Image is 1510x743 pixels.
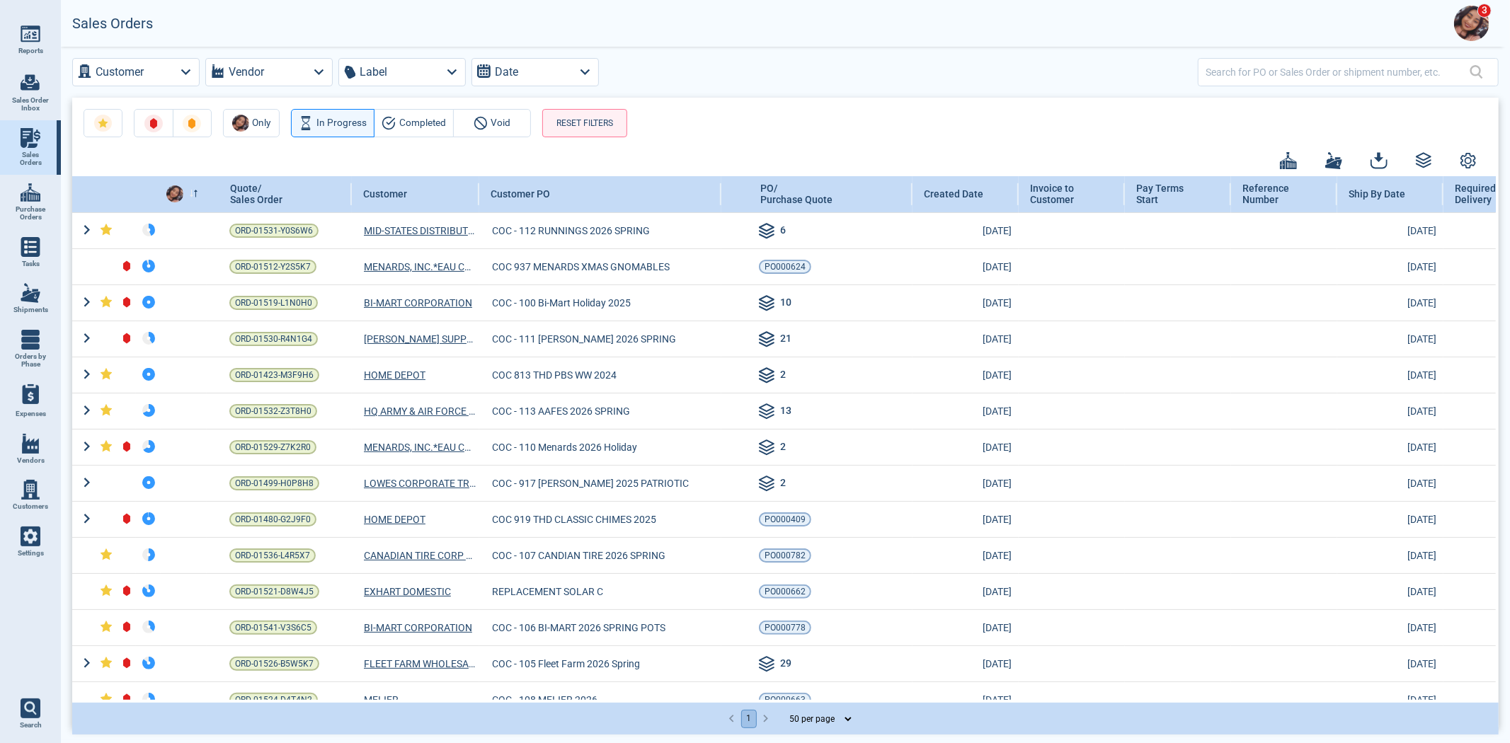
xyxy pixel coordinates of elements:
[1337,284,1443,321] td: [DATE]
[1337,429,1443,465] td: [DATE]
[20,721,42,730] span: Search
[1337,645,1443,681] td: [DATE]
[913,429,1019,465] td: [DATE]
[492,584,603,599] span: REPLACEMENT SOLAR C
[765,584,806,599] span: PO000662
[235,260,311,274] span: ORD-01512-Y2S5K7
[759,621,811,635] a: PO000778
[166,185,183,202] img: Avatar
[492,476,689,490] span: COC - 917 [PERSON_NAME] 2025 PATRIOTIC
[291,109,374,137] button: In Progress
[229,584,319,599] a: ORD-01521-D8W4J5
[17,456,45,465] span: Vendors
[1337,212,1443,248] td: [DATE]
[1477,4,1492,18] span: 3
[765,548,806,563] span: PO000782
[22,260,40,268] span: Tasks
[235,548,310,563] span: ORD-01536-L4R5X7
[229,296,318,310] a: ORD-01519-L1N0H0
[492,296,631,310] span: COC - 100 Bi-Mart Holiday 2025
[1030,183,1099,206] span: Invoice to Customer
[1349,188,1405,200] span: Ship By Date
[235,332,312,346] span: ORD-01530-R4N1G4
[235,368,314,382] span: ORD-01423-M3F9H6
[364,548,476,563] a: CANADIAN TIRE CORP LIMITED
[364,657,476,671] a: FLEET FARM WHOLESALE
[229,621,317,635] a: ORD-01541-V3S6C5
[229,476,319,490] a: ORD-01499-H0P8H8
[913,321,1019,357] td: [DATE]
[235,224,313,238] span: ORD-01531-Y0S6W6
[235,476,314,490] span: ORD-01499-H0P8H8
[364,512,425,526] a: HOME DEPOT
[492,657,640,671] span: COC - 105 Fleet Farm 2026 Spring
[759,260,811,274] a: PO000624
[1206,62,1470,82] input: Search for PO or Sales Order or shipment number, etc.
[230,183,282,205] span: Quote/ Sales Order
[1337,248,1443,284] td: [DATE]
[364,224,476,238] a: MID-STATES DISTRIBUTING,LLC
[492,404,630,418] span: COC - 113 AAFES 2026 SPRING
[495,62,518,82] label: Date
[253,115,271,132] span: Only
[21,283,40,303] img: menu_icon
[338,58,466,86] button: Label
[364,440,476,454] a: MENARDS, INC.*EAU CLAIRE
[11,96,50,113] span: Sales Order Inbox
[229,368,319,382] a: ORD-01423-M3F9H6
[759,548,811,563] a: PO000782
[780,439,786,456] span: 2
[913,357,1019,393] td: [DATE]
[765,260,806,274] span: PO000624
[229,548,316,563] a: ORD-01536-L4R5X7
[780,367,786,384] span: 2
[364,693,399,707] span: MEIJER
[1337,357,1443,393] td: [DATE]
[235,693,312,707] span: ORD-01524-D4T4N2
[364,260,476,274] span: MENARDS, INC.*EAU CLAIRE
[1337,501,1443,537] td: [DATE]
[924,188,983,200] span: Created Date
[913,501,1019,537] td: [DATE]
[205,58,333,86] button: Vendor
[364,296,472,310] a: BI-MART CORPORATION
[765,693,806,707] span: PO000663
[21,237,40,257] img: menu_icon
[1337,681,1443,718] td: [DATE]
[18,47,43,55] span: Reports
[232,115,249,132] img: Avatar
[1337,465,1443,501] td: [DATE]
[229,260,316,274] a: ORD-01512-Y2S5K7
[1454,6,1489,41] img: Avatar
[492,512,656,526] span: COC 919 THD CLASSIC CHIMES 2025
[780,295,791,312] span: 10
[235,404,311,418] span: ORD-01532-Z3T8H0
[16,410,46,418] span: Expenses
[492,260,670,274] span: COC 937 MENARDS XMAS GNOMABLES
[235,440,311,454] span: ORD-01529-Z7K2R0
[235,657,314,671] span: ORD-01526-B5W5K7
[96,62,144,82] label: Customer
[21,24,40,44] img: menu_icon
[491,188,550,200] span: Customer PO
[72,58,200,86] button: Customer
[364,476,476,490] span: LOWES CORPORATE TRADE PAYABLES
[364,332,476,346] a: [PERSON_NAME] SUPPLY, INC.
[913,681,1019,718] td: [DATE]
[364,368,425,382] a: HOME DEPOT
[364,584,451,599] a: EXHART DOMESTIC
[913,284,1019,321] td: [DATE]
[21,330,40,350] img: menu_icon
[229,224,319,238] a: ORD-01531-Y0S6W6
[492,440,637,454] span: COC - 110 Menards 2026 Holiday
[399,115,446,132] span: Completed
[13,502,48,511] span: Customers
[765,621,806,635] span: PO000778
[229,62,264,82] label: Vendor
[759,693,811,707] a: PO000663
